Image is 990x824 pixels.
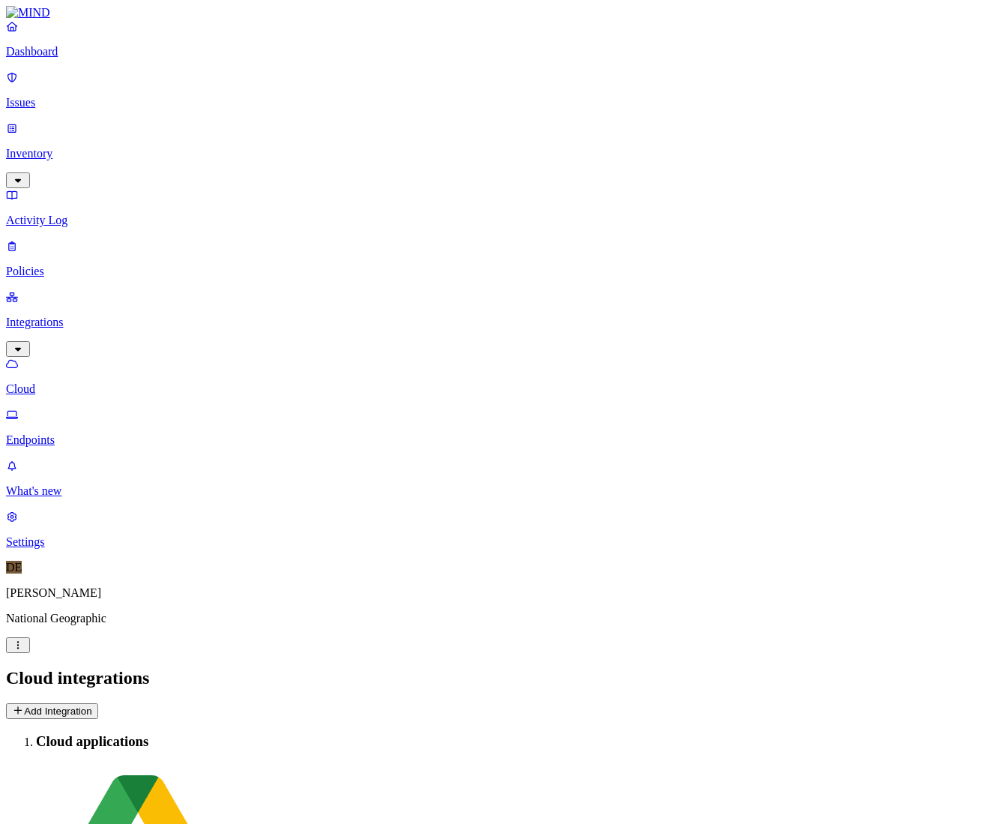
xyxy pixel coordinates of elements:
[6,316,984,329] p: Integrations
[6,535,984,549] p: Settings
[6,357,984,396] a: Cloud
[6,96,984,109] p: Issues
[6,561,22,574] span: DE
[6,19,984,58] a: Dashboard
[6,290,984,355] a: Integrations
[6,265,984,278] p: Policies
[6,459,984,498] a: What's new
[6,188,984,227] a: Activity Log
[6,45,984,58] p: Dashboard
[6,239,984,278] a: Policies
[6,214,984,227] p: Activity Log
[6,382,984,396] p: Cloud
[6,6,984,19] a: MIND
[6,6,50,19] img: MIND
[6,703,98,719] button: Add Integration
[6,668,984,688] h2: Cloud integrations
[6,612,984,625] p: National Geographic
[36,733,984,750] h3: Cloud applications
[6,121,984,186] a: Inventory
[6,586,984,600] p: [PERSON_NAME]
[6,510,984,549] a: Settings
[6,433,984,447] p: Endpoints
[6,484,984,498] p: What's new
[6,147,984,160] p: Inventory
[6,70,984,109] a: Issues
[6,408,984,447] a: Endpoints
